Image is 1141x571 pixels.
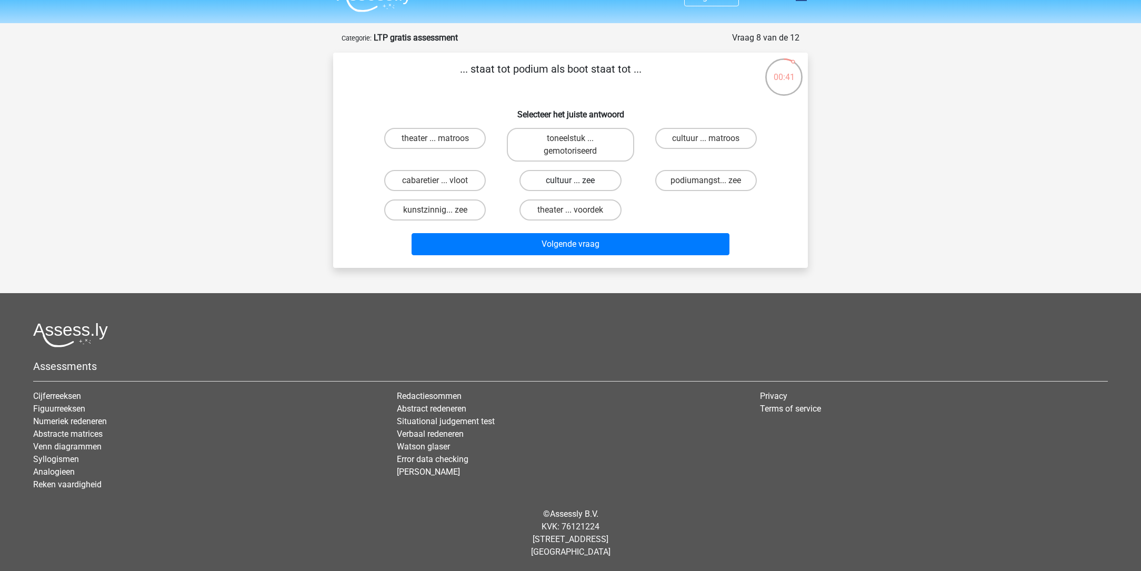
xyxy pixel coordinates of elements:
[507,128,634,162] label: toneelstuk ... gemotoriseerd
[350,101,791,119] h6: Selecteer het juiste antwoord
[25,499,1116,567] div: © KVK: 76121224 [STREET_ADDRESS] [GEOGRAPHIC_DATA]
[412,233,730,255] button: Volgende vraag
[764,57,804,84] div: 00:41
[397,467,460,477] a: [PERSON_NAME]
[397,442,450,452] a: Watson glaser
[374,33,458,43] strong: LTP gratis assessment
[33,479,102,489] a: Reken vaardigheid
[33,467,75,477] a: Analogieen
[33,442,102,452] a: Venn diagrammen
[342,34,372,42] small: Categorie:
[397,404,466,414] a: Abstract redeneren
[384,128,486,149] label: theater ... matroos
[550,509,598,519] a: Assessly B.V.
[397,454,468,464] a: Error data checking
[397,416,495,426] a: Situational judgement test
[760,391,787,401] a: Privacy
[384,199,486,221] label: kunstzinnig... zee
[33,323,108,347] img: Assessly logo
[33,454,79,464] a: Syllogismen
[760,404,821,414] a: Terms of service
[519,199,621,221] label: theater ... voordek
[33,360,1108,373] h5: Assessments
[33,404,85,414] a: Figuurreeksen
[655,170,757,191] label: podiumangst... zee
[397,391,462,401] a: Redactiesommen
[384,170,486,191] label: cabaretier ... vloot
[519,170,621,191] label: cultuur ... zee
[350,61,752,93] p: ... staat tot podium als boot staat tot ...
[397,429,464,439] a: Verbaal redeneren
[732,32,799,44] div: Vraag 8 van de 12
[33,429,103,439] a: Abstracte matrices
[33,416,107,426] a: Numeriek redeneren
[33,391,81,401] a: Cijferreeksen
[655,128,757,149] label: cultuur ... matroos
